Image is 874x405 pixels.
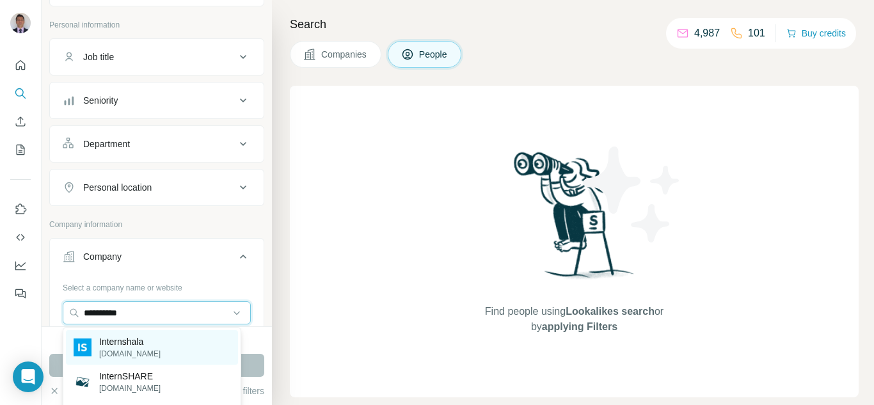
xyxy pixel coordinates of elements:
span: Find people using or by [472,304,676,335]
p: Company information [49,219,264,230]
p: InternSHARE [99,370,161,383]
button: Use Surfe API [10,226,31,249]
img: InternSHARE [74,373,91,391]
button: Job title [50,42,264,72]
img: Internshala [74,338,91,356]
span: applying Filters [542,321,617,332]
span: People [419,48,449,61]
p: [DOMAIN_NAME] [99,383,161,394]
div: Seniority [83,94,118,107]
img: Avatar [10,13,31,33]
img: Surfe Illustration - Woman searching with binoculars [508,148,641,291]
div: Company [83,250,122,263]
div: Select a company name or website [63,277,251,294]
p: 101 [748,26,765,41]
button: Personal location [50,172,264,203]
button: Buy credits [786,24,846,42]
div: Department [83,138,130,150]
div: Personal location [83,181,152,194]
button: Dashboard [10,254,31,277]
div: Job title [83,51,114,63]
button: Company [50,241,264,277]
div: Open Intercom Messenger [13,361,44,392]
button: Seniority [50,85,264,116]
span: Lookalikes search [566,306,655,317]
button: Use Surfe on LinkedIn [10,198,31,221]
p: Personal information [49,19,264,31]
p: 4,987 [694,26,720,41]
button: Enrich CSV [10,110,31,133]
button: Quick start [10,54,31,77]
button: Clear [49,385,86,397]
p: [DOMAIN_NAME] [99,348,161,360]
h4: Search [290,15,859,33]
p: Internshala [99,335,161,348]
span: Companies [321,48,368,61]
button: My lists [10,138,31,161]
button: Department [50,129,264,159]
button: Search [10,82,31,105]
button: Feedback [10,282,31,305]
img: Surfe Illustration - Stars [575,137,690,252]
